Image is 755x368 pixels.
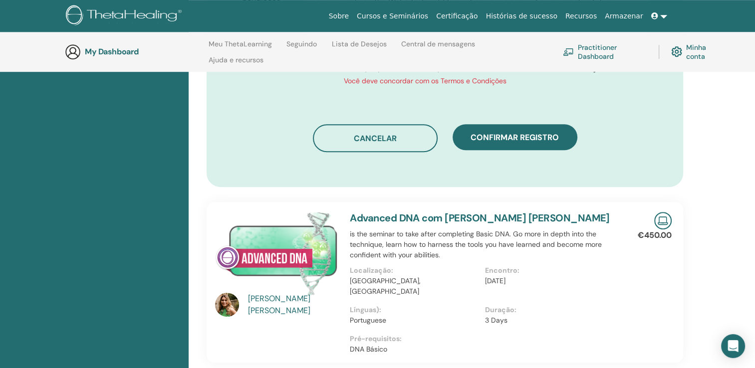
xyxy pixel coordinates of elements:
[344,76,609,86] div: Você deve concordar com os Termos e Condições
[325,7,353,25] a: Sobre
[350,315,479,326] p: Portuguese
[471,132,559,143] span: Confirmar registro
[350,265,479,276] p: Localização:
[209,40,272,56] a: Meu ThetaLearning
[248,293,340,317] a: [PERSON_NAME] [PERSON_NAME]
[352,62,609,73] span: Clique para confirmar que você concorda com os Termos e Condições
[85,47,185,56] h3: My Dashboard
[65,44,81,60] img: generic-user-icon.jpg
[286,40,317,56] a: Seguindo
[563,41,647,63] a: Practitioner Dashboard
[453,124,577,150] button: Confirmar registro
[601,7,647,25] a: Armazenar
[332,40,387,56] a: Lista de Desejos
[485,265,614,276] p: Encontro:
[350,305,479,315] p: Línguas):
[485,276,614,286] p: [DATE]
[671,44,682,59] img: cog.svg
[561,7,601,25] a: Recursos
[353,7,432,25] a: Cursos e Seminários
[350,276,479,297] p: [GEOGRAPHIC_DATA], [GEOGRAPHIC_DATA]
[671,41,723,63] a: Minha conta
[350,334,620,344] p: Pré-requisitos:
[350,211,610,224] a: Advanced DNA com [PERSON_NAME] [PERSON_NAME]
[432,7,482,25] a: Certificação
[485,305,614,315] p: Duração:
[313,124,438,152] button: Cancelar
[485,315,614,326] p: 3 Days
[482,7,561,25] a: Histórias de sucesso
[215,293,239,317] img: default.jpg
[654,212,672,229] img: Live Online Seminar
[563,48,574,56] img: chalkboard-teacher.svg
[209,56,263,72] a: Ajuda e recursos
[721,334,745,358] div: Open Intercom Messenger
[215,212,338,296] img: Advanced DNA
[66,5,185,27] img: logo.png
[401,40,475,56] a: Central de mensagens
[350,229,620,260] p: is the seminar to take after completing Basic DNA. Go more in depth into the technique, learn how...
[354,133,397,144] span: Cancelar
[350,344,620,355] p: DNA Básico
[638,229,672,241] p: €450.00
